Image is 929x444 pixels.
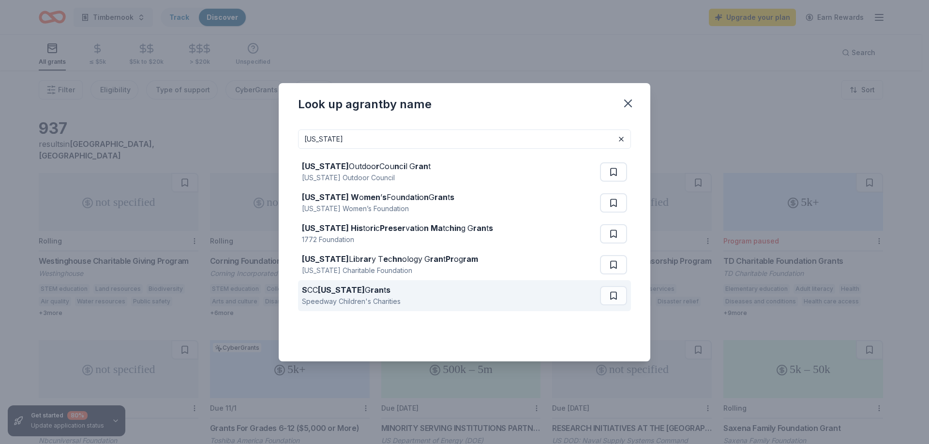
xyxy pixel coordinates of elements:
[417,192,419,202] strong: i
[430,254,443,264] strong: ran
[450,223,461,233] strong: hin
[473,223,486,233] strong: ran
[417,223,419,233] strong: i
[302,222,493,234] div: to c v t o tc g G t
[415,161,428,171] strong: ran
[302,223,363,233] strong: [US_STATE] His
[404,161,405,171] strong: i
[302,203,454,215] div: [US_STATE] Women’s Foundation
[302,172,431,184] div: [US_STATE] Outdoor Council
[424,223,443,233] strong: n Ma
[302,161,349,171] strong: [US_STATE]
[386,285,390,295] strong: s
[392,254,402,264] strong: hn
[401,192,405,202] strong: n
[302,160,431,172] div: Outdoo Cou c l G t
[383,254,388,264] strong: e
[298,129,631,149] input: Search
[424,192,429,202] strong: n
[371,285,384,295] strong: ran
[382,192,387,202] strong: s
[364,192,380,202] strong: men
[410,192,415,202] strong: a
[410,223,415,233] strong: a
[318,285,365,295] strong: [US_STATE]
[302,191,454,203] div: o ’ Fou d t o G t
[302,192,359,202] strong: [US_STATE] W
[394,161,399,171] strong: n
[463,254,478,264] strong: ram
[302,254,349,264] strong: [US_STATE]
[370,223,375,233] strong: ri
[302,265,478,276] div: [US_STATE] Charitable Foundation
[450,192,454,202] strong: s
[302,296,401,307] div: Speedway Children's Charities
[302,253,478,265] div: L b y T c ology G t og
[302,285,307,295] strong: S
[435,192,448,202] strong: ran
[298,97,432,112] div: Look up a grant by name
[360,254,372,264] strong: rar
[302,284,401,296] div: CC G t
[489,223,493,233] strong: s
[302,234,493,245] div: 1772 Foundation
[380,223,405,233] strong: Preser
[353,254,355,264] strong: i
[376,161,379,171] strong: r
[446,254,454,264] strong: Pr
